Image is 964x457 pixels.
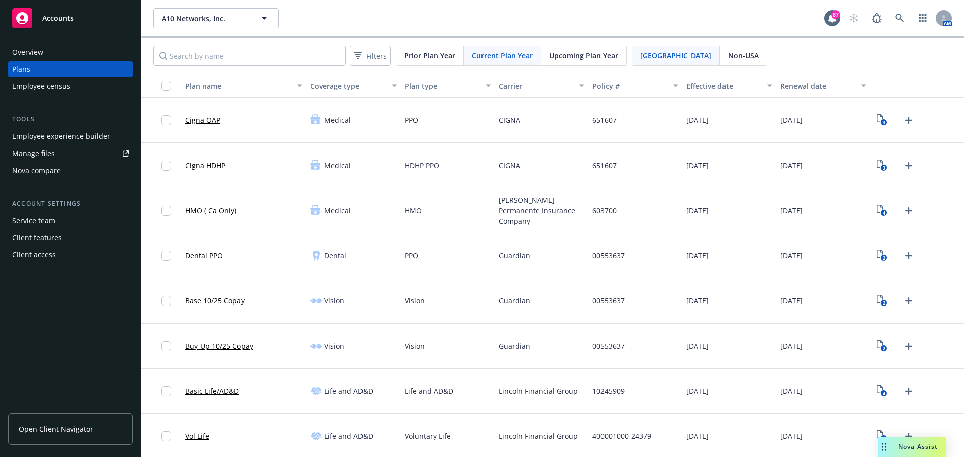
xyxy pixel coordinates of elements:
[42,14,74,22] span: Accounts
[324,341,344,351] span: Vision
[780,295,803,306] span: [DATE]
[901,112,917,128] a: Upload Plan Documents
[499,341,530,351] span: Guardian
[161,161,171,171] input: Toggle Row Selected
[883,119,885,126] text: 3
[588,74,682,98] button: Policy #
[324,386,373,396] span: Life and AD&D
[8,78,133,94] a: Employee census
[499,81,573,91] div: Carrier
[306,74,400,98] button: Coverage type
[324,205,351,216] span: Medical
[185,431,209,441] a: Vol Life
[686,81,761,91] div: Effective date
[366,51,387,61] span: Filters
[19,424,93,434] span: Open Client Navigator
[324,250,346,261] span: Dental
[592,431,651,441] span: 400001000-24379
[499,295,530,306] span: Guardian
[901,293,917,309] a: Upload Plan Documents
[8,44,133,60] a: Overview
[8,230,133,246] a: Client features
[592,205,617,216] span: 603700
[405,341,425,351] span: Vision
[161,251,171,261] input: Toggle Row Selected
[874,158,890,174] a: View Plan Documents
[883,210,885,216] text: 4
[686,250,709,261] span: [DATE]
[310,81,385,91] div: Coverage type
[161,341,171,351] input: Toggle Row Selected
[8,247,133,263] a: Client access
[8,163,133,179] a: Nova compare
[401,74,495,98] button: Plan type
[12,213,55,229] div: Service team
[901,338,917,354] a: Upload Plan Documents
[8,4,133,32] a: Accounts
[324,295,344,306] span: Vision
[405,160,439,171] span: HDHP PPO
[499,115,520,125] span: CIGNA
[12,78,70,94] div: Employee census
[780,250,803,261] span: [DATE]
[780,115,803,125] span: [DATE]
[686,115,709,125] span: [DATE]
[883,165,885,171] text: 3
[874,112,890,128] a: View Plan Documents
[185,341,253,351] a: Buy-Up 10/25 Copay
[405,205,422,216] span: HMO
[592,160,617,171] span: 651607
[843,8,864,28] a: Start snowing
[780,160,803,171] span: [DATE]
[901,248,917,264] a: Upload Plan Documents
[8,213,133,229] a: Service team
[405,115,418,125] span: PPO
[8,114,133,124] div: Tools
[686,295,709,306] span: [DATE]
[185,115,220,125] a: Cigna OAP
[12,247,56,263] div: Client access
[686,160,709,171] span: [DATE]
[499,250,530,261] span: Guardian
[549,50,618,61] span: Upcoming Plan Year
[874,203,890,219] a: View Plan Documents
[8,145,133,162] a: Manage files
[12,61,30,77] div: Plans
[640,50,711,61] span: [GEOGRAPHIC_DATA]
[874,383,890,399] a: View Plan Documents
[185,386,239,396] a: Basic Life/AD&D
[780,81,855,91] div: Renewal date
[185,160,225,171] a: Cigna HDHP
[883,300,885,307] text: 2
[405,295,425,306] span: Vision
[728,50,759,61] span: Non-USA
[780,386,803,396] span: [DATE]
[499,195,584,226] span: [PERSON_NAME] Permanente Insurance Company
[161,206,171,216] input: Toggle Row Selected
[161,115,171,125] input: Toggle Row Selected
[153,8,279,28] button: A10 Networks, Inc.
[831,10,840,19] div: 87
[874,428,890,444] a: View Plan Documents
[8,61,133,77] a: Plans
[913,8,933,28] a: Switch app
[405,250,418,261] span: PPO
[405,431,451,441] span: Voluntary Life
[181,74,306,98] button: Plan name
[324,115,351,125] span: Medical
[161,431,171,441] input: Toggle Row Selected
[878,437,946,457] button: Nova Assist
[185,250,223,261] a: Dental PPO
[592,295,625,306] span: 00553637
[499,431,578,441] span: Lincoln Financial Group
[12,128,110,144] div: Employee experience builder
[901,158,917,174] a: Upload Plan Documents
[162,13,249,24] span: A10 Networks, Inc.
[686,205,709,216] span: [DATE]
[592,250,625,261] span: 00553637
[499,160,520,171] span: CIGNA
[780,205,803,216] span: [DATE]
[185,205,236,216] a: HMO ( Ca Only)
[324,160,351,171] span: Medical
[686,341,709,351] span: [DATE]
